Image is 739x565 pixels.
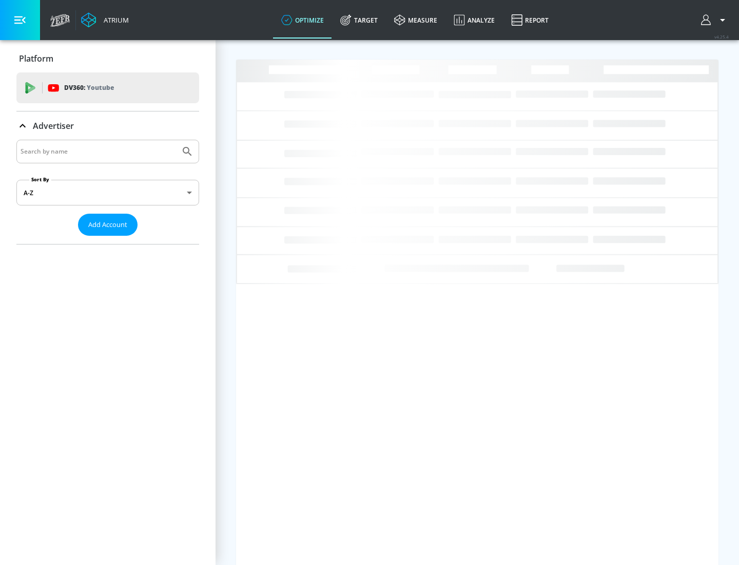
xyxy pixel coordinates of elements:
[16,140,199,244] div: Advertiser
[100,15,129,25] div: Atrium
[29,176,51,183] label: Sort By
[78,214,138,236] button: Add Account
[64,82,114,93] p: DV360:
[21,145,176,158] input: Search by name
[16,44,199,73] div: Platform
[714,34,729,40] span: v 4.25.4
[445,2,503,39] a: Analyze
[16,72,199,103] div: DV360: Youtube
[16,236,199,244] nav: list of Advertiser
[88,219,127,231] span: Add Account
[332,2,386,39] a: Target
[386,2,445,39] a: measure
[33,120,74,131] p: Advertiser
[16,111,199,140] div: Advertiser
[273,2,332,39] a: optimize
[87,82,114,93] p: Youtube
[16,180,199,205] div: A-Z
[81,12,129,28] a: Atrium
[19,53,53,64] p: Platform
[503,2,557,39] a: Report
